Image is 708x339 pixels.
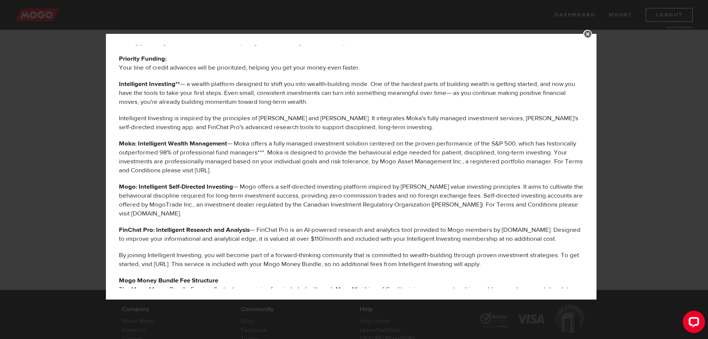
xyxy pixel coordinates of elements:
[119,80,583,106] p: — a wealth platform designed to shift you into wealth-building mode. One of the hardest parts of ...
[119,183,233,191] b: Mogo: Intelligent Self-Directed Investing
[119,114,583,132] p: Intelligent Investing is inspired by the principles of [PERSON_NAME] and [PERSON_NAME]. It integr...
[119,226,250,234] b: FinChat Pro: Intelligent Research and Analysis
[119,276,218,285] b: Mogo Money Bundle Fee Structure
[119,80,180,88] b: Intelligent Investing**
[119,54,583,72] p: Your line of credit advances will be prioritized, helping you get your money even faster.
[119,276,583,294] p: The Mogo Money Bundle Fee is a fluctuating recurring fee, included with each MogoMini Line of Cre...
[119,226,583,243] p: — FinChat Pro is an AI-powered research and analytics tool provided to Mogo members by [DOMAIN_NA...
[119,182,583,218] p: — Mogo offers a self-directed investing platform inspired by [PERSON_NAME] value investing princi...
[119,55,167,63] b: Priority Funding:
[119,139,583,175] p: — Moka offers a fully managed investment solution centered on the proven performance of the S&P 5...
[119,140,227,148] b: Moka: Intelligent Wealth Management
[119,251,583,269] p: By joining Intelligent Investing, you will become part of a forward-thinking community that is co...
[677,308,708,339] iframe: LiveChat chat widget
